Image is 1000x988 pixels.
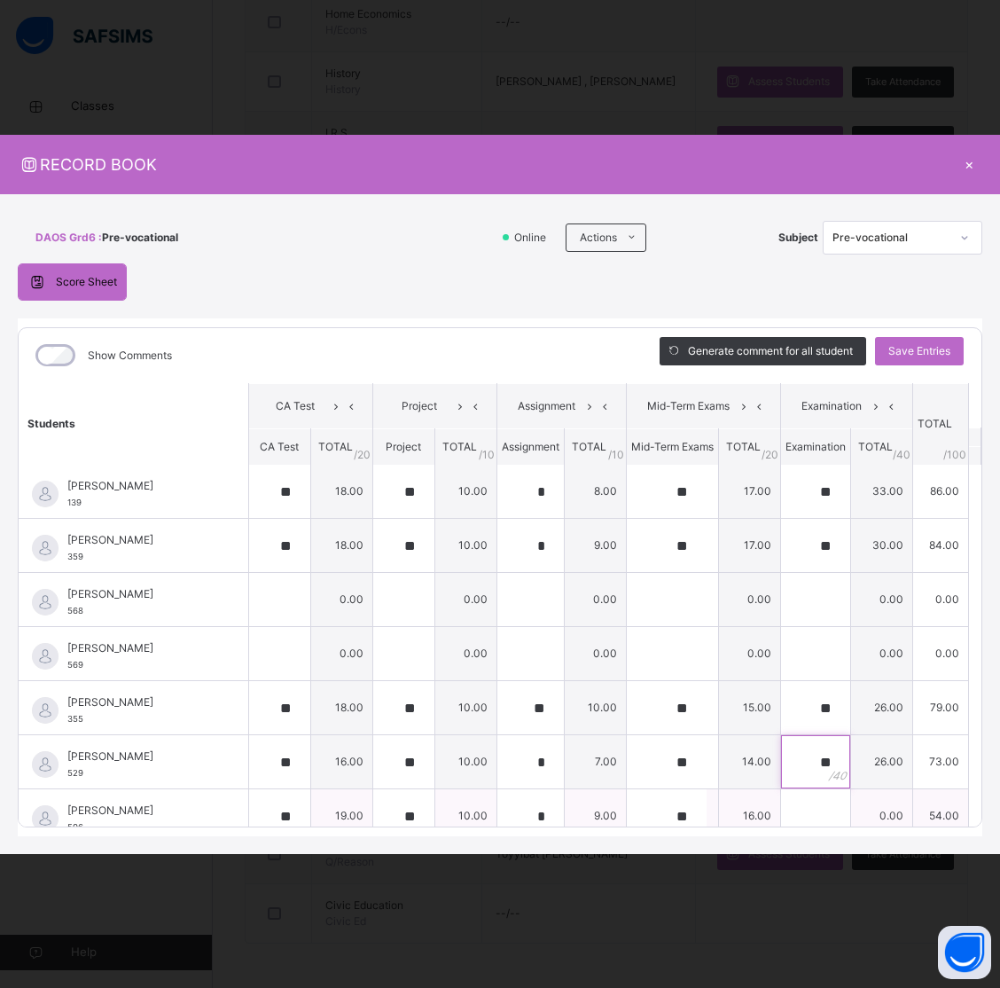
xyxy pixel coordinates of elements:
span: Examination [794,397,869,413]
span: [PERSON_NAME] [67,749,208,765]
span: 529 [67,768,83,778]
td: 26.00 [850,681,912,735]
td: 0.00 [718,573,780,627]
span: CA Test [262,397,329,413]
span: Project [386,439,421,452]
span: RECORD BOOK [18,153,956,176]
span: TOTAL [858,439,893,452]
span: Save Entries [888,343,950,359]
span: [PERSON_NAME] [67,803,208,819]
img: default.svg [32,589,59,616]
img: default.svg [32,697,59,724]
span: [PERSON_NAME] [67,586,208,602]
span: / 20 [762,447,778,463]
span: Assignment [502,439,559,452]
td: 0.00 [310,573,372,627]
td: 86.00 [912,465,968,519]
td: 16.00 [310,735,372,789]
img: default.svg [32,643,59,670]
span: / 20 [354,447,371,463]
div: Pre-vocational [832,230,949,246]
span: Actions [580,230,617,246]
td: 10.00 [434,519,496,573]
td: 0.00 [850,573,912,627]
span: 359 [67,552,83,561]
span: 568 [67,606,83,616]
td: 7.00 [564,735,626,789]
td: 0.00 [912,573,968,627]
span: [PERSON_NAME] [67,478,208,494]
span: [PERSON_NAME] [67,640,208,656]
td: 18.00 [310,465,372,519]
span: 139 [67,498,82,507]
span: TOTAL [572,439,606,452]
td: 10.00 [434,789,496,843]
span: 506 [67,822,83,832]
td: 0.00 [850,789,912,843]
img: default.svg [32,535,59,561]
td: 10.00 [564,681,626,735]
span: Students [27,417,75,430]
td: 30.00 [850,519,912,573]
span: 569 [67,660,83,670]
span: Online [512,230,557,246]
td: 84.00 [912,519,968,573]
span: Assignment [511,397,582,413]
td: 0.00 [718,627,780,681]
span: TOTAL [726,439,761,452]
td: 26.00 [850,735,912,789]
span: Mid-Term Exams [631,439,714,452]
div: × [956,153,982,176]
td: 19.00 [310,789,372,843]
span: TOTAL [318,439,353,452]
td: 0.00 [434,627,496,681]
td: 18.00 [310,519,372,573]
td: 0.00 [310,627,372,681]
td: 0.00 [564,627,626,681]
td: 9.00 [564,519,626,573]
td: 0.00 [850,627,912,681]
button: Open asap [938,926,991,979]
th: TOTAL [912,383,968,466]
td: 16.00 [718,789,780,843]
span: / 10 [479,447,495,463]
td: 15.00 [718,681,780,735]
td: 0.00 [434,573,496,627]
span: Score Sheet [56,274,117,290]
td: 0.00 [564,573,626,627]
span: TOTAL [442,439,477,452]
td: 54.00 [912,789,968,843]
td: 10.00 [434,681,496,735]
td: 18.00 [310,681,372,735]
img: default.svg [32,751,59,778]
td: 0.00 [912,627,968,681]
span: /100 [943,447,966,463]
td: 33.00 [850,465,912,519]
td: 14.00 [718,735,780,789]
span: / 40 [893,447,910,463]
td: 79.00 [912,681,968,735]
span: Examination [785,439,846,452]
span: Mid-Term Exams [640,397,737,413]
img: default.svg [32,481,59,507]
span: Generate comment for all student [688,343,853,359]
td: 73.00 [912,735,968,789]
img: default.svg [32,805,59,832]
td: 17.00 [718,519,780,573]
span: CA Test [260,439,299,452]
span: [PERSON_NAME] [67,694,208,710]
span: Project [387,397,453,413]
span: Subject [778,230,818,246]
td: 8.00 [564,465,626,519]
td: 10.00 [434,735,496,789]
span: Pre-vocational [102,230,178,246]
span: / 10 [608,447,624,463]
label: Show Comments [88,348,172,364]
span: [PERSON_NAME] [67,532,208,548]
td: 17.00 [718,465,780,519]
span: 355 [67,714,83,724]
td: 9.00 [564,789,626,843]
span: DAOS Grd6 : [35,230,102,246]
td: 10.00 [434,465,496,519]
